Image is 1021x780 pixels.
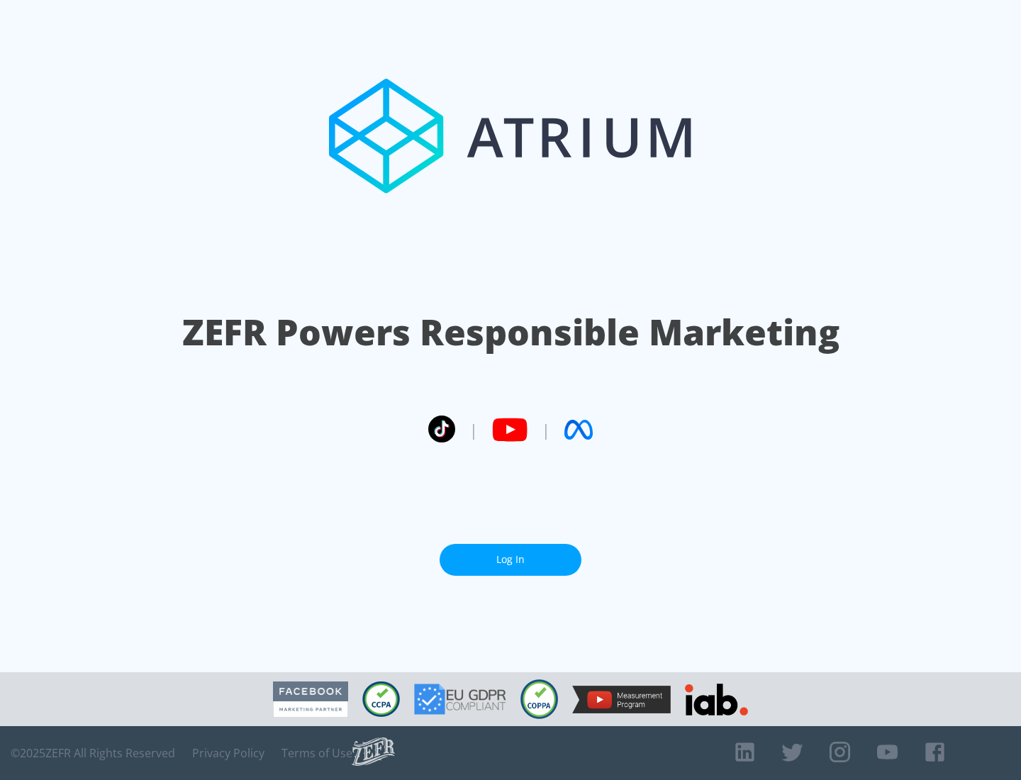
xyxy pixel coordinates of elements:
img: Facebook Marketing Partner [273,681,348,718]
span: | [542,419,550,440]
img: COPPA Compliant [520,679,558,719]
span: | [469,419,478,440]
a: Privacy Policy [192,746,264,760]
img: YouTube Measurement Program [572,686,671,713]
a: Log In [440,544,581,576]
img: IAB [685,684,748,715]
img: CCPA Compliant [362,681,400,717]
img: GDPR Compliant [414,684,506,715]
a: Terms of Use [281,746,352,760]
span: © 2025 ZEFR All Rights Reserved [11,746,175,760]
h1: ZEFR Powers Responsible Marketing [182,308,839,357]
